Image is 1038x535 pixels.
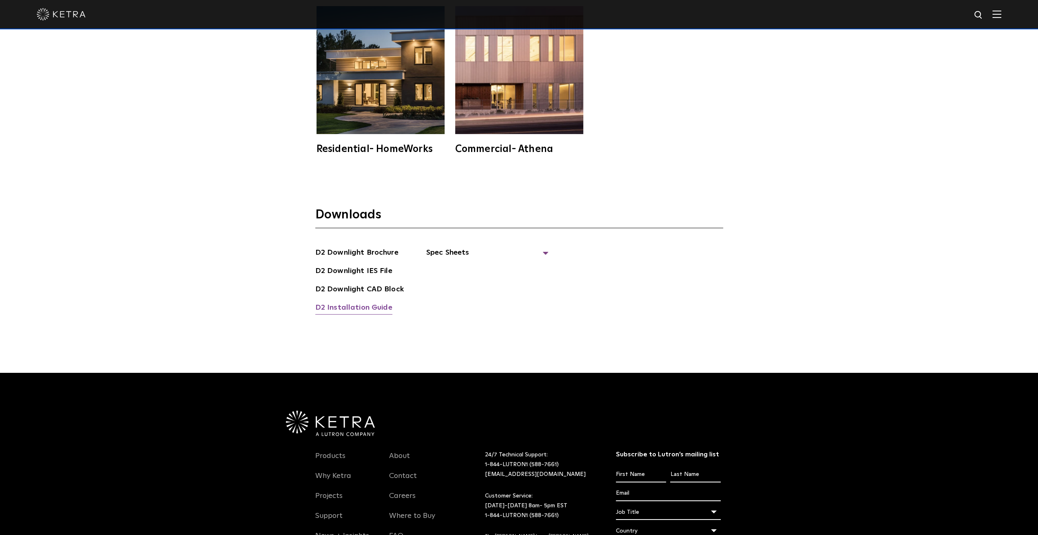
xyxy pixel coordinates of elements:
[974,10,984,20] img: search icon
[315,284,404,297] a: D2 Downlight CAD Block
[616,486,721,501] input: Email
[616,504,721,520] div: Job Title
[455,6,583,134] img: athena-square
[485,462,559,467] a: 1-844-LUTRON1 (588-7661)
[389,451,410,470] a: About
[286,411,375,436] img: Ketra-aLutronCo_White_RGB
[316,144,445,154] div: Residential- HomeWorks
[316,6,445,134] img: homeworks_hero
[485,471,586,477] a: [EMAIL_ADDRESS][DOMAIN_NAME]
[616,467,666,482] input: First Name
[485,450,595,479] p: 24/7 Technical Support:
[315,247,398,260] a: D2 Downlight Brochure
[389,511,435,530] a: Where to Buy
[454,6,584,154] a: Commercial- Athena
[389,491,416,510] a: Careers
[315,6,446,154] a: Residential- HomeWorks
[315,471,351,490] a: Why Ketra
[616,450,721,459] h3: Subscribe to Lutron’s mailing list
[315,451,345,470] a: Products
[485,491,595,520] p: Customer Service: [DATE]-[DATE] 8am- 5pm EST
[315,511,343,530] a: Support
[315,302,392,315] a: D2 Installation Guide
[426,247,549,265] span: Spec Sheets
[315,491,343,510] a: Projects
[315,265,392,278] a: D2 Downlight IES File
[37,8,86,20] img: ketra-logo-2019-white
[670,467,720,482] input: Last Name
[992,10,1001,18] img: Hamburger%20Nav.svg
[485,513,559,518] a: 1-844-LUTRON1 (588-7661)
[315,207,723,228] h3: Downloads
[389,471,417,490] a: Contact
[455,144,583,154] div: Commercial- Athena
